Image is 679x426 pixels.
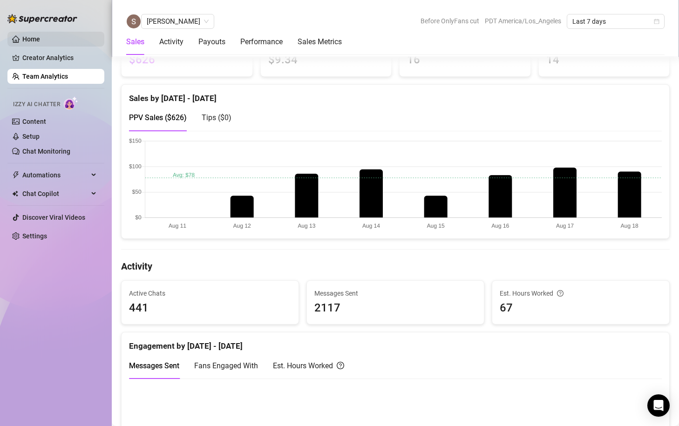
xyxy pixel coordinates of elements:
div: Engagement by [DATE] - [DATE] [129,332,662,352]
div: Sales [126,36,144,47]
img: logo-BBDzfeDw.svg [7,14,77,23]
span: 441 [129,299,291,317]
div: Open Intercom Messenger [647,394,670,417]
span: $9.34 [268,51,384,69]
h4: Activity [121,260,670,273]
span: Active Chats [129,288,291,298]
a: Discover Viral Videos [22,214,85,221]
span: Automations [22,168,88,183]
a: Chat Monitoring [22,148,70,155]
span: Fans Engaged With [194,361,258,370]
a: Setup [22,133,40,140]
a: Creator Analytics [22,50,97,65]
span: question-circle [557,288,564,298]
div: Performance [240,36,283,47]
span: PDT America/Los_Angeles [485,14,561,28]
span: Messages Sent [314,288,476,298]
a: Content [22,118,46,125]
span: Messages Sent [129,361,179,370]
div: Sales Metrics [298,36,342,47]
span: Sheldon [147,14,209,28]
span: 14 [546,51,662,69]
img: AI Chatter [64,96,78,110]
span: 2117 [314,299,476,317]
span: Izzy AI Chatter [13,100,60,109]
span: thunderbolt [12,171,20,179]
span: 67 [500,299,662,317]
div: Sales by [DATE] - [DATE] [129,85,662,105]
a: Home [22,35,40,43]
div: Est. Hours Worked [273,360,344,372]
span: $626 [129,51,245,69]
a: Settings [22,232,47,240]
span: 16 [407,51,523,69]
div: Est. Hours Worked [500,288,662,298]
div: Activity [159,36,183,47]
img: Chat Copilot [12,190,18,197]
div: Payouts [198,36,225,47]
span: Chat Copilot [22,186,88,201]
span: PPV Sales ( $626 ) [129,113,187,122]
img: Sheldon [127,14,141,28]
a: Team Analytics [22,73,68,80]
span: Before OnlyFans cut [421,14,479,28]
span: calendar [654,19,659,24]
span: Last 7 days [572,14,659,28]
span: question-circle [337,360,344,372]
span: Tips ( $0 ) [202,113,231,122]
